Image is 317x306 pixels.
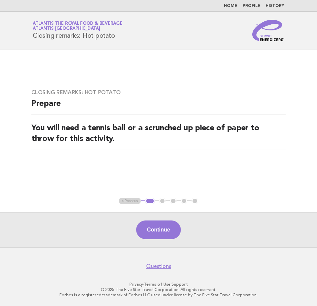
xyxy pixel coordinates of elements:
[145,198,155,204] button: 1
[172,282,188,287] a: Support
[243,4,260,8] a: Profile
[144,282,171,287] a: Terms of Use
[224,4,237,8] a: Home
[252,20,284,41] img: Service Energizers
[33,27,100,31] span: Atlantis [GEOGRAPHIC_DATA]
[136,220,181,239] button: Continue
[9,287,308,292] p: © 2025 The Five Star Travel Corporation. All rights reserved.
[31,99,286,115] h2: Prepare
[266,4,284,8] a: History
[33,21,122,31] a: Atlantis the Royal Food & BeverageAtlantis [GEOGRAPHIC_DATA]
[9,292,308,298] p: Forbes is a registered trademark of Forbes LLC used under license by The Five Star Travel Corpora...
[31,89,286,96] h3: Closing remarks: Hot potato
[31,123,286,150] h2: You will need a tennis ball or a scrunched up piece of paper to throw for this activity.
[146,263,171,270] a: Questions
[9,282,308,287] p: · ·
[129,282,143,287] a: Privacy
[33,22,122,39] h1: Closing remarks: Hot potato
